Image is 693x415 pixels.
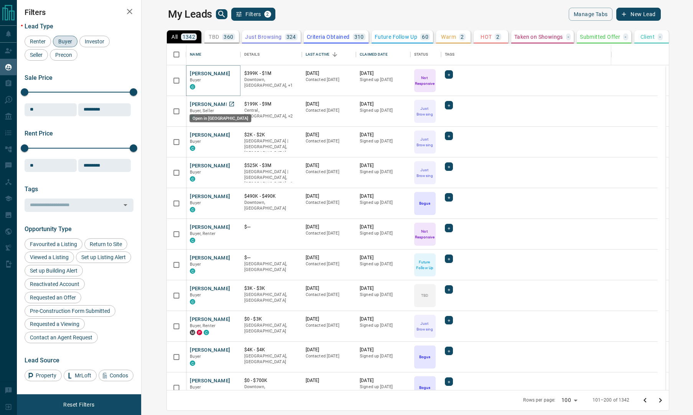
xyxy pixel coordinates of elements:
[99,370,133,381] div: Condos
[360,230,406,236] p: Signed up [DATE]
[190,255,230,262] button: [PERSON_NAME]
[190,139,201,144] span: Buyer
[25,185,38,193] span: Tags
[448,193,450,201] span: +
[244,70,298,77] p: $399K - $1M
[244,200,298,212] p: Downtown, [GEOGRAPHIC_DATA]
[244,384,298,396] p: Toronto, Burnaby
[448,224,450,232] span: +
[445,316,453,324] div: +
[244,107,298,119] p: Vancouver, West Vancouver
[190,108,214,113] span: Buyer, Seller
[25,318,85,330] div: Requested a Viewing
[25,23,53,30] span: Lead Type
[244,353,298,365] p: [GEOGRAPHIC_DATA], [GEOGRAPHIC_DATA]
[422,34,428,40] p: 60
[190,207,195,212] div: condos.ca
[419,354,430,360] p: Bogus
[190,44,201,65] div: Name
[306,107,352,114] p: Contacted [DATE]
[445,193,453,202] div: +
[27,254,71,260] span: Viewed a Listing
[25,8,133,17] h2: Filters
[441,34,456,40] p: Warm
[445,101,453,109] div: +
[306,70,352,77] p: [DATE]
[448,255,450,263] span: +
[244,193,298,200] p: $490K - $490K
[25,370,62,381] div: Property
[190,323,216,328] span: Buyer, Renter
[216,9,227,19] button: search button
[27,38,48,45] span: Renter
[568,34,569,40] p: -
[79,254,128,260] span: Set up Listing Alert
[360,316,406,322] p: [DATE]
[306,255,352,261] p: [DATE]
[445,132,453,140] div: +
[514,34,563,40] p: Taken on Showings
[27,321,82,327] span: Requested a Viewing
[448,316,450,324] span: +
[244,77,298,89] p: Toronto
[190,224,230,231] button: [PERSON_NAME]
[190,84,195,89] div: condos.ca
[360,169,406,175] p: Signed up [DATE]
[659,34,661,40] p: -
[240,44,302,65] div: Details
[329,49,340,60] button: Sort
[190,262,201,267] span: Buyer
[27,52,45,58] span: Seller
[186,44,240,65] div: Name
[625,34,626,40] p: -
[360,107,406,114] p: Signed up [DATE]
[190,316,230,323] button: [PERSON_NAME]
[306,316,352,322] p: [DATE]
[415,321,435,332] p: Just Browsing
[306,292,352,298] p: Contacted [DATE]
[25,225,72,233] span: Opportunity Type
[25,130,53,137] span: Rent Price
[360,353,406,359] p: Signed up [DATE]
[190,299,195,304] div: condos.ca
[53,52,75,58] span: Precon
[72,372,94,379] span: MrLoft
[360,101,406,107] p: [DATE]
[168,8,212,20] h1: My Leads
[84,238,127,250] div: Return to Site
[190,70,230,78] button: [PERSON_NAME]
[27,294,79,301] span: Requested an Offer
[190,330,195,335] div: mrloft.ca
[360,377,406,384] p: [DATE]
[306,261,352,267] p: Contacted [DATE]
[354,34,364,40] p: 310
[76,251,131,263] div: Set up Listing Alert
[448,286,450,293] span: +
[360,77,406,83] p: Signed up [DATE]
[415,167,435,179] p: Just Browsing
[415,136,435,148] p: Just Browsing
[244,316,298,322] p: $0 - $3K
[306,377,352,384] p: [DATE]
[419,200,430,206] p: Bogus
[27,281,82,287] span: Reactivated Account
[64,370,97,381] div: MrLoft
[107,372,131,379] span: Condos
[53,36,77,47] div: Buyer
[25,238,82,250] div: Favourited a Listing
[360,347,406,353] p: [DATE]
[306,193,352,200] p: [DATE]
[25,278,85,290] div: Reactivated Account
[244,292,298,304] p: [GEOGRAPHIC_DATA], [GEOGRAPHIC_DATA]
[244,101,298,107] p: $199K - $9M
[415,259,435,271] p: Future Follow Up
[360,292,406,298] p: Signed up [DATE]
[306,101,352,107] p: [DATE]
[244,285,298,292] p: $3K - $3K
[25,265,83,276] div: Set up Building Alert
[197,330,202,335] div: property.ca
[25,292,81,303] div: Requested an Offer
[640,34,655,40] p: Client
[286,34,296,40] p: 324
[231,8,275,21] button: Filters2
